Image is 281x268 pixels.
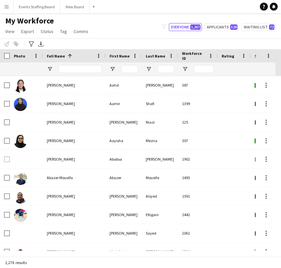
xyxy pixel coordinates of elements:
[194,65,214,73] input: Workforce ID Filter Input
[60,28,67,34] span: Tag
[255,231,278,236] span: Suspended
[47,212,75,217] span: [PERSON_NAME]
[47,175,73,180] span: Abazer Moustfa
[142,113,178,131] div: Niazi
[178,132,218,150] div: 307
[142,243,178,261] div: [PERSON_NAME]
[47,231,75,236] span: [PERSON_NAME]
[142,187,178,205] div: Alsyed
[109,54,130,58] span: First Name
[106,95,142,113] div: Aamir
[41,28,53,34] span: Status
[106,206,142,224] div: [PERSON_NAME]
[178,113,218,131] div: 125
[106,169,142,187] div: Abazer
[106,113,142,131] div: [PERSON_NAME]
[222,54,234,58] span: Rating
[255,83,275,88] span: Active
[255,66,261,72] button: Open Filter Menu
[106,187,142,205] div: [PERSON_NAME]
[182,66,188,72] button: Open Filter Menu
[121,65,138,73] input: First Name Filter Input
[14,135,27,148] img: Aayisha Mezna
[255,54,267,58] span: Status
[106,243,142,261] div: Abdalbagi
[142,169,178,187] div: Moustfa
[106,76,142,94] div: Aahd
[204,23,239,31] button: Applicants528
[142,224,178,242] div: Sayed
[47,66,53,72] button: Open Filter Menu
[74,28,88,34] span: Comms
[182,51,206,61] span: Workforce ID
[38,27,56,36] a: Status
[37,40,45,48] app-action-btn: Export XLSX
[255,194,278,199] span: Suspended
[14,79,27,93] img: Aahd Abdullah
[169,23,202,31] button: Everyone1,267
[47,120,75,125] span: [PERSON_NAME]
[14,0,60,13] button: Events Staffing Board
[47,157,75,162] span: [PERSON_NAME]
[178,206,218,224] div: 1442
[4,156,10,162] input: Row Selection is disabled for this row (unchecked)
[241,23,276,31] button: Waiting list72
[178,243,218,261] div: 1519
[255,212,278,217] span: Suspended
[14,98,27,111] img: Aamir Shafi
[146,66,152,72] button: Open Filter Menu
[178,95,218,113] div: 1399
[47,194,75,199] span: [PERSON_NAME]
[106,150,142,168] div: Ababsa
[71,27,91,36] a: Comms
[106,132,142,150] div: Aayisha
[5,16,54,26] span: My Workforce
[27,40,35,48] app-action-btn: Advanced filters
[158,65,174,73] input: Last Name Filter Input
[14,246,27,259] img: Abdalbagi Elsheikh
[47,101,75,106] span: [PERSON_NAME]
[269,24,274,30] span: 72
[142,95,178,113] div: Shafi
[47,249,75,254] span: [PERSON_NAME]
[5,28,15,34] span: View
[178,187,218,205] div: 1591
[109,66,115,72] button: Open Filter Menu
[178,76,218,94] div: 387
[106,224,142,242] div: [PERSON_NAME]
[142,132,178,150] div: Mezna
[146,54,165,58] span: Last Name
[178,150,218,168] div: 1902
[142,206,178,224] div: Eltigani
[255,249,275,254] span: Declined
[47,54,65,58] span: Full Name
[255,157,275,162] span: Deleted
[190,24,201,30] span: 1,267
[255,101,278,106] span: Suspended
[255,120,278,125] span: Suspended
[18,27,37,36] a: Export
[59,65,102,73] input: Full Name Filter Input
[60,0,90,13] button: New Board
[47,138,75,143] span: [PERSON_NAME]
[255,138,275,143] span: Active
[47,83,75,88] span: [PERSON_NAME]
[178,224,218,242] div: 2061
[142,76,178,94] div: [PERSON_NAME]
[14,172,27,185] img: Abazer Moustfa
[14,54,25,58] span: Photo
[14,190,27,204] img: Abbas Alsyed
[255,175,278,180] span: Suspended
[230,24,237,30] span: 528
[21,28,34,34] span: Export
[3,27,17,36] a: View
[178,169,218,187] div: 1493
[57,27,70,36] a: Tag
[14,209,27,222] img: Abbas Eltigani
[142,150,178,168] div: [PERSON_NAME]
